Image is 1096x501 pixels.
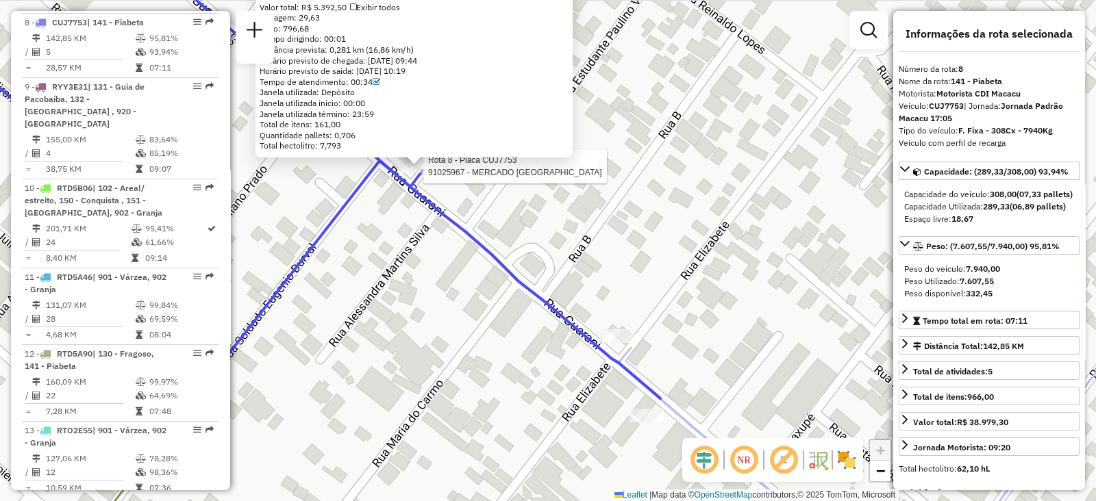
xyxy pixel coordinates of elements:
[25,81,145,129] span: | 131 - Guia de Pacobaíba, 132 - [GEOGRAPHIC_DATA] , 920 - [GEOGRAPHIC_DATA]
[260,130,569,141] div: Quantidade pallets: 0,706
[45,133,135,146] td: 155,00 KM
[206,18,214,26] em: Rota exportada
[899,162,1080,180] a: Capacidade: (289,33/308,00) 93,94%
[876,441,885,459] span: +
[206,272,214,281] em: Rota exportada
[983,341,1024,351] span: 142,85 KM
[136,301,146,309] i: % de utilização do peso
[260,23,309,34] span: Peso: 796,68
[25,61,32,75] td: =
[193,272,201,281] em: Opções
[25,425,166,448] span: | 901 - Várzea, 902 - Granja
[45,298,135,312] td: 131,07 KM
[52,17,87,27] span: CUJ7753
[25,183,162,218] span: 10 -
[1010,201,1066,211] strong: (06,89 pallets)
[45,222,131,235] td: 201,71 KM
[260,44,569,55] div: Distância prevista: 0,281 km (16,86 km/h)
[25,312,32,326] td: /
[136,149,146,157] i: % de utilização da cubagem
[899,257,1080,305] div: Peso: (7.607,55/7.940,00) 95,81%
[32,301,40,309] i: Distância Total
[45,61,135,75] td: 28,57 KM
[149,31,214,45] td: 95,81%
[149,328,214,342] td: 08:04
[149,298,214,312] td: 99,84%
[25,348,154,371] span: | 130 - Fragoso, 141 - Piabeta
[149,481,214,495] td: 07:36
[32,48,40,56] i: Total de Atividades
[193,426,201,434] em: Opções
[25,146,32,160] td: /
[836,449,858,471] img: Exibir/Ocultar setores
[136,331,142,339] i: Tempo total em rota
[32,34,40,42] i: Distância Total
[727,444,760,476] span: Ocultar NR
[25,328,32,342] td: =
[923,316,1027,326] span: Tempo total em rota: 07:11
[913,340,1024,352] div: Distância Total:
[32,454,40,463] i: Distância Total
[260,2,569,13] div: Valor total: R$ 5.392,50
[87,17,144,27] span: | 141 - Piabeta
[649,490,651,500] span: |
[45,146,135,160] td: 4
[25,404,32,418] td: =
[913,366,993,376] span: Total de atividades:
[136,136,146,144] i: % de utilização do peso
[899,311,1080,329] a: Tempo total em rota: 07:11
[924,166,1069,177] span: Capacidade: (289,33/308,00) 93,94%
[260,34,569,44] div: Tempo dirigindo: 00:01
[899,387,1080,405] a: Total de itens:966,00
[904,201,1074,213] div: Capacidade Utilizada:
[899,487,1080,500] h4: Atividades
[1017,189,1073,199] strong: (07,33 pallets)
[614,490,647,500] a: Leaflet
[260,12,320,23] span: Cubagem: 29,63
[988,366,993,376] strong: 5
[260,119,569,130] div: Total de itens: 161,00
[899,336,1080,355] a: Distância Total:142,85 KM
[899,63,1080,75] div: Número da rota:
[899,137,1080,149] div: Veículo com perfil de recarga
[136,315,146,323] i: % de utilização da cubagem
[25,251,32,265] td: =
[149,312,214,326] td: 69,59%
[25,45,32,59] td: /
[25,481,32,495] td: =
[25,81,145,129] span: 9 -
[870,461,891,481] a: Zoom out
[136,454,146,463] i: % de utilização do peso
[206,426,214,434] em: Rota exportada
[25,272,166,294] span: 11 -
[45,389,135,402] td: 22
[260,87,569,98] div: Janela utilizada: Depósito
[45,481,135,495] td: 10,59 KM
[373,77,380,87] a: Com service time
[899,75,1080,88] div: Nome da rota:
[145,222,206,235] td: 95,41%
[913,391,994,403] div: Total de itens:
[32,468,40,476] i: Total de Atividades
[260,66,569,77] div: Horário previsto de saída: [DATE] 10:19
[260,55,569,66] div: Horário previsto de chegada: [DATE] 09:44
[241,16,269,47] a: Nova sessão e pesquisa
[208,224,216,233] i: Rota otimizada
[32,238,40,246] i: Total de Atividades
[990,189,1017,199] strong: 308,00
[136,34,146,42] i: % de utilização do peso
[57,425,92,435] span: RTO2E55
[136,48,146,56] i: % de utilização da cubagem
[25,348,154,371] span: 12 -
[32,224,40,233] i: Distância Total
[149,133,214,146] td: 83,64%
[45,375,135,389] td: 160,09 KM
[876,462,885,479] span: −
[136,165,142,173] i: Tempo total em rota
[350,2,400,12] span: Exibir todos
[193,82,201,90] em: Opções
[136,378,146,386] i: % de utilização do peso
[45,31,135,45] td: 142,85 KM
[767,444,800,476] span: Exibir rótulo
[899,88,1080,100] div: Motorista:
